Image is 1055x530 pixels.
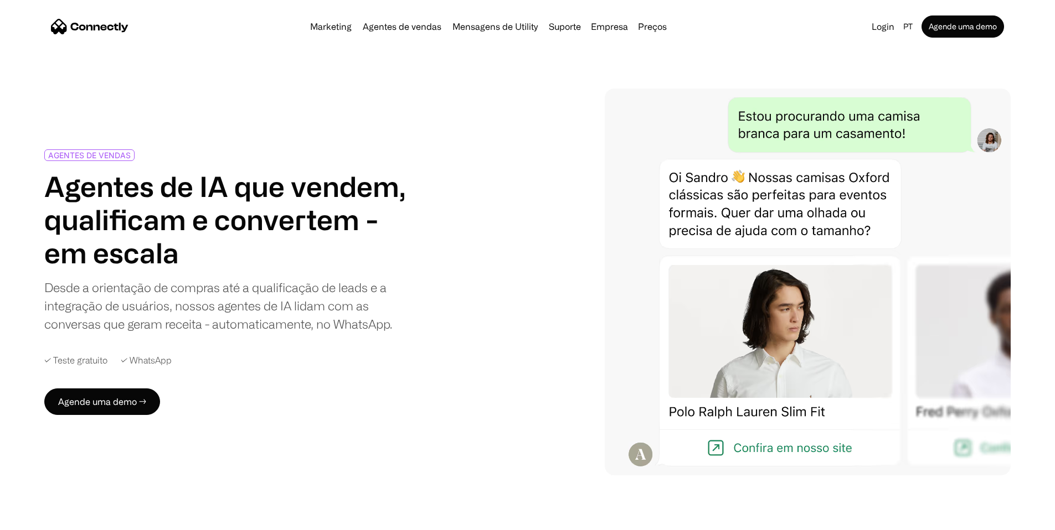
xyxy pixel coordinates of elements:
div: Empresa [588,19,631,34]
a: Agende uma demo → [44,388,160,415]
a: Preços [634,22,671,31]
a: Mensagens de Utility [448,22,542,31]
div: Desde a orientação de compras até a qualificação de leads e a integração de usuários, nossos agen... [44,278,408,333]
div: Empresa [591,19,628,34]
div: ✓ Teste gratuito [44,355,107,366]
aside: Language selected: Português (Brasil) [11,510,66,526]
div: ✓ WhatsApp [121,355,172,366]
a: Agentes de vendas [358,22,446,31]
a: Agende uma demo [922,15,1004,38]
div: pt [899,19,919,34]
div: pt [903,19,913,34]
a: Marketing [306,22,356,31]
a: Login [867,19,899,34]
h1: Agentes de IA que vendem, qualificam e convertem - em escala [44,170,408,269]
div: AGENTES DE VENDAS [48,151,131,159]
ul: Language list [22,511,66,526]
a: home [51,18,128,35]
a: Suporte [544,22,585,31]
